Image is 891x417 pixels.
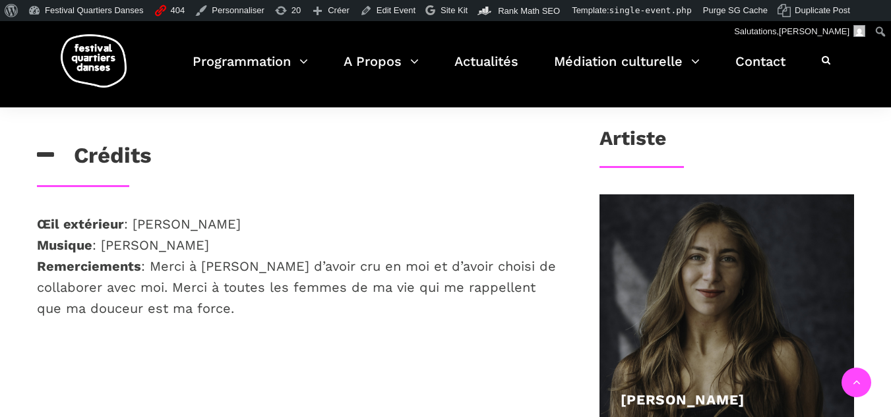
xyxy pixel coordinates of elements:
img: logo-fqd-med [61,34,127,88]
a: Médiation culturelle [554,50,700,89]
a: Programmation [193,50,308,89]
span: single-event.php [609,5,692,15]
a: Salutations, [729,21,871,42]
p: : [PERSON_NAME] : [PERSON_NAME] : Merci à [PERSON_NAME] d’avoir cru en moi et d’avoir choisi de c... [37,213,557,319]
span: Site Kit [441,5,468,15]
strong: Musique [37,237,92,253]
strong: Œil extérieur [37,216,124,232]
a: Actualités [454,50,518,89]
a: A Propos [344,50,419,89]
strong: Remerciements [37,258,141,274]
a: Contact [735,50,785,89]
span: [PERSON_NAME] [779,26,849,36]
a: [PERSON_NAME] [621,391,745,408]
h3: Artiste [599,126,666,159]
h3: Crédits [37,142,152,175]
span: Rank Math SEO [498,6,560,16]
